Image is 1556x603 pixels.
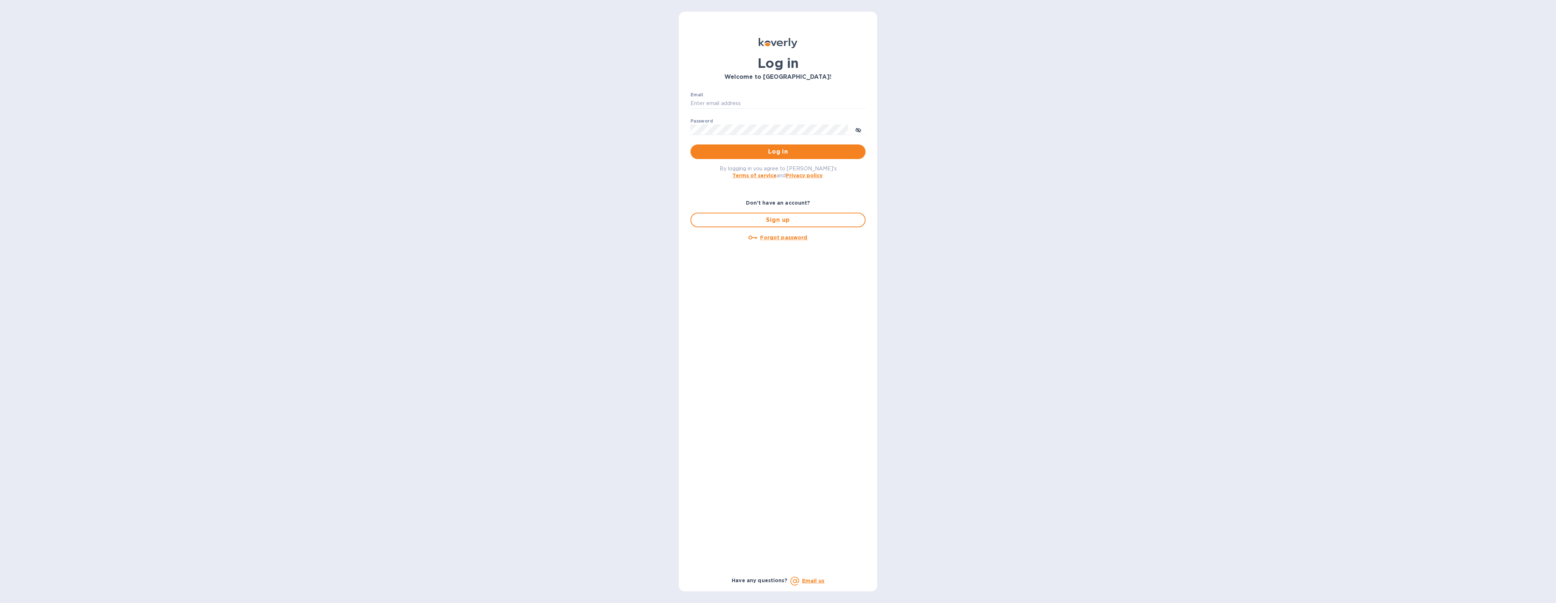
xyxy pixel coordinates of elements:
span: Sign up [697,216,859,224]
span: Log in [696,147,860,156]
b: Have any questions? [732,577,787,583]
u: Forgot password [760,235,807,240]
img: Koverly [759,38,797,48]
input: Enter email address [690,98,866,109]
a: Terms of service [732,173,777,178]
a: Email us [802,578,824,584]
b: Don't have an account? [746,200,810,206]
button: Sign up [690,213,866,227]
label: Password [690,119,713,123]
button: toggle password visibility [851,122,866,137]
h3: Welcome to [GEOGRAPHIC_DATA]! [690,74,866,81]
span: By logging in you agree to [PERSON_NAME]'s and . [720,166,837,178]
h1: Log in [690,55,866,71]
a: Privacy policy [786,173,822,178]
button: Log in [690,144,866,159]
label: Email [690,93,703,97]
